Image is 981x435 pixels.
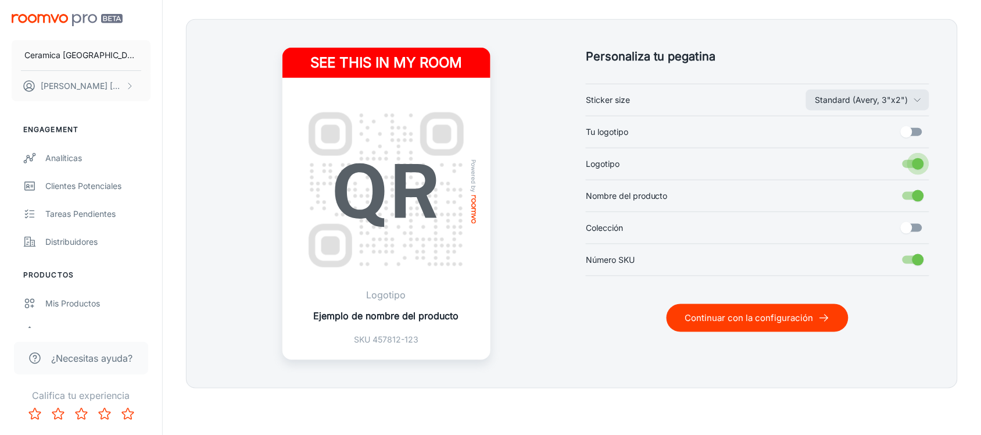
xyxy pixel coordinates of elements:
h4: See this in my room [282,48,490,78]
p: SKU 457812-123 [314,333,459,346]
img: QR Code Example [296,100,477,280]
span: ¿Necesitas ayuda? [51,351,133,365]
div: Mis productos [45,297,151,310]
button: Rate 2 star [46,402,70,426]
div: Analíticas [45,152,151,165]
button: [PERSON_NAME] [PERSON_NAME] [12,71,151,101]
img: roomvo [471,195,476,224]
h5: Personaliza tu pegatina [586,48,929,65]
p: Califica tu experiencia [9,388,153,402]
div: Distribuidores [45,236,151,248]
span: Powered by [468,160,479,193]
div: Tareas pendientes [45,208,151,220]
button: Ceramica [GEOGRAPHIC_DATA] [12,40,151,70]
p: Logotipo [314,288,459,302]
p: Ejemplo de nombre del producto [314,309,459,323]
span: Tu logotipo [586,126,628,138]
button: Rate 5 star [116,402,139,426]
button: Sticker size [806,90,929,110]
button: Rate 3 star [70,402,93,426]
span: Colección [586,222,623,234]
p: [PERSON_NAME] [PERSON_NAME] [41,80,123,92]
img: Roomvo PRO Beta [12,14,123,26]
div: Actualizar productos [45,325,151,338]
span: Nombre del producto [586,190,668,202]
button: Rate 4 star [93,402,116,426]
p: Ceramica [GEOGRAPHIC_DATA] [24,49,138,62]
button: Rate 1 star [23,402,46,426]
button: Continuar con la configuración [667,304,848,332]
span: Logotipo [586,158,620,170]
span: Sticker size [586,94,630,106]
span: Número SKU [586,254,635,266]
div: Clientes potenciales [45,180,151,192]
